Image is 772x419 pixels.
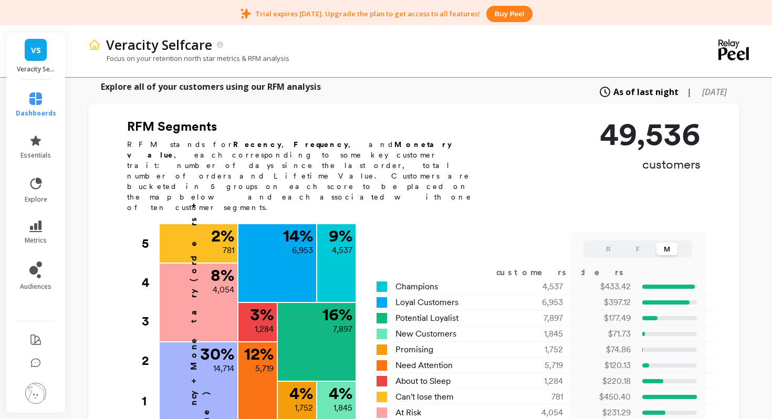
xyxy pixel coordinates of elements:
span: dashboards [16,109,56,118]
span: As of last night [613,86,679,98]
b: Frequency [294,140,348,149]
div: 781 [501,391,576,403]
span: | [687,86,692,98]
p: $120.13 [578,359,631,372]
span: metrics [25,236,47,245]
span: Loyal Customers [395,296,458,309]
span: VS [31,44,41,56]
p: Veracity Selfcare [106,36,212,54]
p: customers [600,156,701,173]
button: Buy peel [486,6,533,22]
p: 1,752 [295,402,313,414]
p: 12 % [244,345,274,362]
span: Potential Loyalist [395,312,458,324]
img: header icon [88,38,101,51]
span: New Customers [395,328,456,340]
p: 1,845 [333,402,352,414]
div: 7,897 [501,312,576,324]
span: At Risk [395,406,421,419]
span: audiences [20,282,51,291]
div: 4,537 [501,280,576,293]
p: 4 % [329,385,352,402]
div: customers [496,266,581,279]
p: 8 % [211,267,234,284]
button: R [598,243,619,255]
p: 4,537 [332,244,352,257]
p: 4 % [289,385,313,402]
p: Veracity Selfcare [17,65,55,74]
span: Champions [395,280,438,293]
span: Promising [395,343,433,356]
p: $177.49 [578,312,631,324]
p: 2 % [211,227,234,244]
div: 1,752 [501,343,576,356]
p: 14,714 [213,362,234,375]
p: $231.29 [578,406,631,419]
div: 5,719 [501,359,576,372]
p: $450.40 [578,391,631,403]
p: 16 % [322,306,352,323]
p: 6,953 [292,244,313,257]
div: 2 [142,341,159,380]
div: 1,284 [501,375,576,387]
span: essentials [20,151,51,160]
div: 4 [142,263,159,302]
button: M [656,243,677,255]
p: 30 % [200,345,234,362]
p: 1,284 [255,323,274,336]
p: Focus on your retention north star metrics & RFM analysis [88,54,289,63]
button: F [627,243,648,255]
p: $74.86 [578,343,631,356]
span: About to Sleep [395,375,451,387]
div: 6,953 [501,296,576,309]
span: Need Attention [395,359,453,372]
img: profile picture [25,383,46,404]
p: Explore all of your customers using our RFM analysis [101,80,321,93]
p: 49,536 [600,118,701,150]
p: $433.42 [578,280,631,293]
p: RFM stands for , , and , each corresponding to some key customer trait: number of days since the ... [127,139,484,213]
p: Trial expires [DATE]. Upgrade the plan to get access to all features! [255,9,480,18]
div: 1,845 [501,328,576,340]
b: Recency [233,140,281,149]
p: 3 % [250,306,274,323]
span: [DATE] [702,86,727,98]
p: 781 [223,244,234,257]
p: $71.73 [578,328,631,340]
span: explore [25,195,47,204]
p: $220.18 [578,375,631,387]
div: orders [567,266,625,279]
p: 5,719 [255,362,274,375]
p: $397.12 [578,296,631,309]
span: Can't lose them [395,391,454,403]
div: 3 [142,302,159,341]
p: 14 % [283,227,313,244]
div: 5 [142,224,159,263]
div: 4,054 [501,406,576,419]
p: 9 % [329,227,352,244]
p: 4,054 [213,284,234,296]
p: 7,897 [333,323,352,336]
h2: RFM Segments [127,118,484,135]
